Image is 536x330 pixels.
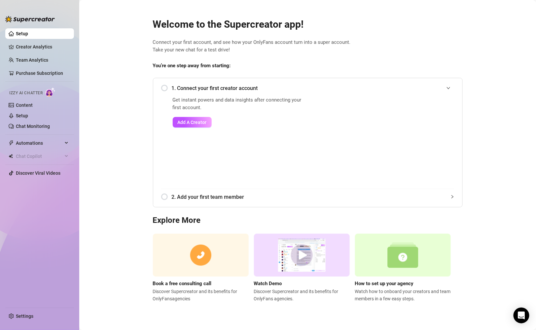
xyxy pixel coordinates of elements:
a: Creator Analytics [16,42,69,52]
span: expanded [447,86,450,90]
iframe: Add Creators [322,96,454,181]
span: collapsed [450,195,454,199]
img: supercreator demo [254,234,350,277]
a: Setup [16,31,28,36]
strong: You’re one step away from starting: [153,63,231,69]
img: Chat Copilot [9,154,13,159]
strong: Watch Demo [254,281,282,286]
button: Add A Creator [173,117,212,128]
img: AI Chatter [45,87,55,97]
img: logo-BBDzfeDw.svg [5,16,55,22]
span: Automations [16,138,63,148]
span: thunderbolt [9,140,14,146]
a: Watch DemoDiscover Supercreator and its benefits for OnlyFans agencies. [254,234,350,302]
span: Discover Supercreator and its benefits for OnlyFans agencies. [254,288,350,302]
div: 2. Add your first team member [161,189,454,205]
h2: Welcome to the Supercreator app! [153,18,463,31]
a: Setup [16,113,28,118]
a: Purchase Subscription [16,71,63,76]
a: Add A Creator [173,117,306,128]
span: Discover Supercreator and its benefits for OnlyFans agencies [153,288,249,302]
div: Open Intercom Messenger [514,308,529,323]
span: Add A Creator [178,120,207,125]
span: Watch how to onboard your creators and team members in a few easy steps. [355,288,451,302]
h3: Explore More [153,215,463,226]
a: Chat Monitoring [16,124,50,129]
span: 2. Add your first team member [172,193,454,201]
a: Settings [16,314,33,319]
a: Content [16,103,33,108]
img: consulting call [153,234,249,277]
span: 1. Connect your first creator account [172,84,454,92]
strong: Book a free consulting call [153,281,212,286]
img: setup agency guide [355,234,451,277]
strong: How to set up your agency [355,281,414,286]
span: Get instant powers and data insights after connecting your first account. [173,96,306,112]
a: Discover Viral Videos [16,170,60,176]
a: Book a free consulting callDiscover Supercreator and its benefits for OnlyFansagencies [153,234,249,302]
span: Izzy AI Chatter [9,90,43,96]
a: Team Analytics [16,57,48,63]
div: 1. Connect your first creator account [161,80,454,96]
a: How to set up your agencyWatch how to onboard your creators and team members in a few easy steps. [355,234,451,302]
span: Connect your first account, and see how your OnlyFans account turn into a super account. Take you... [153,39,463,54]
span: Chat Copilot [16,151,63,162]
